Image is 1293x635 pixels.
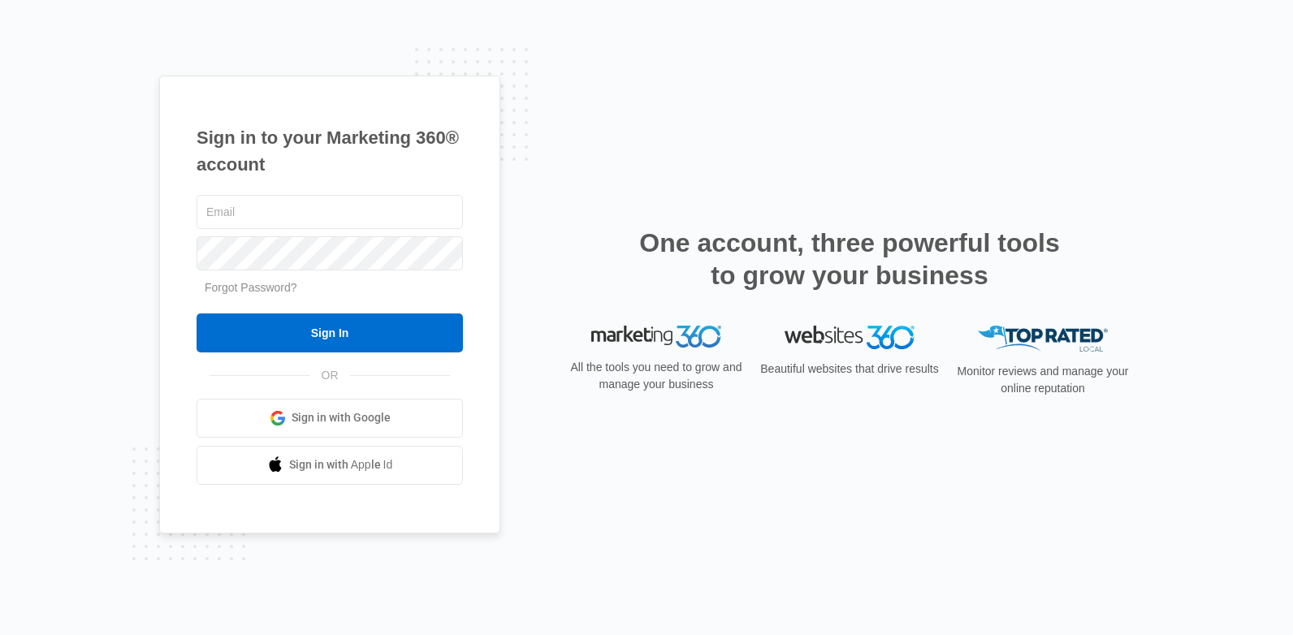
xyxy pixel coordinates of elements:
img: Websites 360 [785,326,915,349]
h2: One account, three powerful tools to grow your business [634,227,1065,292]
span: Sign in with Apple Id [289,456,393,473]
a: Sign in with Apple Id [197,446,463,485]
span: OR [310,367,350,384]
h1: Sign in to your Marketing 360® account [197,124,463,178]
span: Sign in with Google [292,409,391,426]
a: Forgot Password? [205,281,297,294]
p: All the tools you need to grow and manage your business [565,359,747,393]
img: Marketing 360 [591,326,721,348]
p: Monitor reviews and manage your online reputation [952,363,1134,397]
input: Sign In [197,313,463,352]
a: Sign in with Google [197,399,463,438]
input: Email [197,195,463,229]
p: Beautiful websites that drive results [759,361,941,378]
img: Top Rated Local [978,326,1108,352]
